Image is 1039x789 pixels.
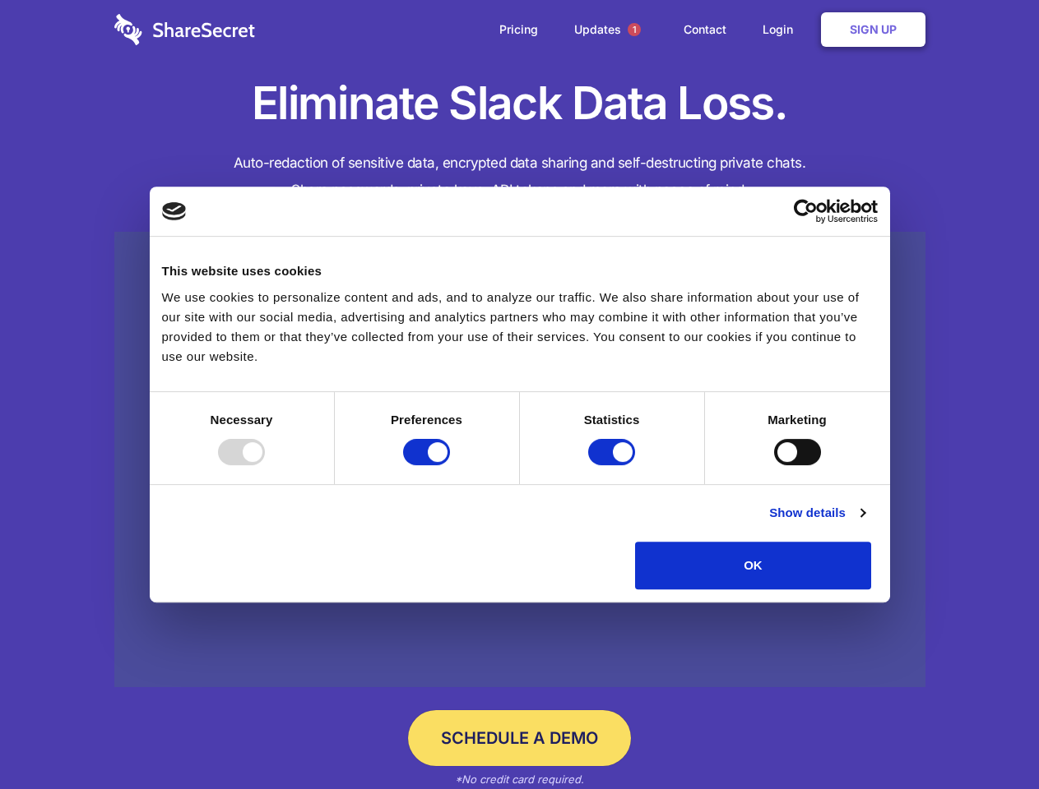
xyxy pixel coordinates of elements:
button: OK [635,542,871,589]
h1: Eliminate Slack Data Loss. [114,74,925,133]
a: Login [746,4,818,55]
img: logo-wordmark-white-trans-d4663122ce5f474addd5e946df7df03e33cb6a1c49d2221995e7729f52c070b2.svg [114,14,255,45]
div: We use cookies to personalize content and ads, and to analyze our traffic. We also share informat... [162,288,878,367]
a: Contact [667,4,743,55]
em: *No credit card required. [455,773,584,786]
a: Sign Up [821,12,925,47]
strong: Statistics [584,413,640,427]
strong: Marketing [768,413,827,427]
div: This website uses cookies [162,261,878,281]
h4: Auto-redaction of sensitive data, encrypted data sharing and self-destructing private chats. Shar... [114,150,925,204]
strong: Preferences [391,413,462,427]
img: logo [162,202,187,220]
span: 1 [628,23,641,36]
a: Wistia video thumbnail [114,232,925,688]
a: Show details [769,503,865,523]
a: Usercentrics Cookiebot - opens in a new window [734,199,878,224]
strong: Necessary [211,413,273,427]
a: Pricing [483,4,554,55]
a: Schedule a Demo [408,710,631,766]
